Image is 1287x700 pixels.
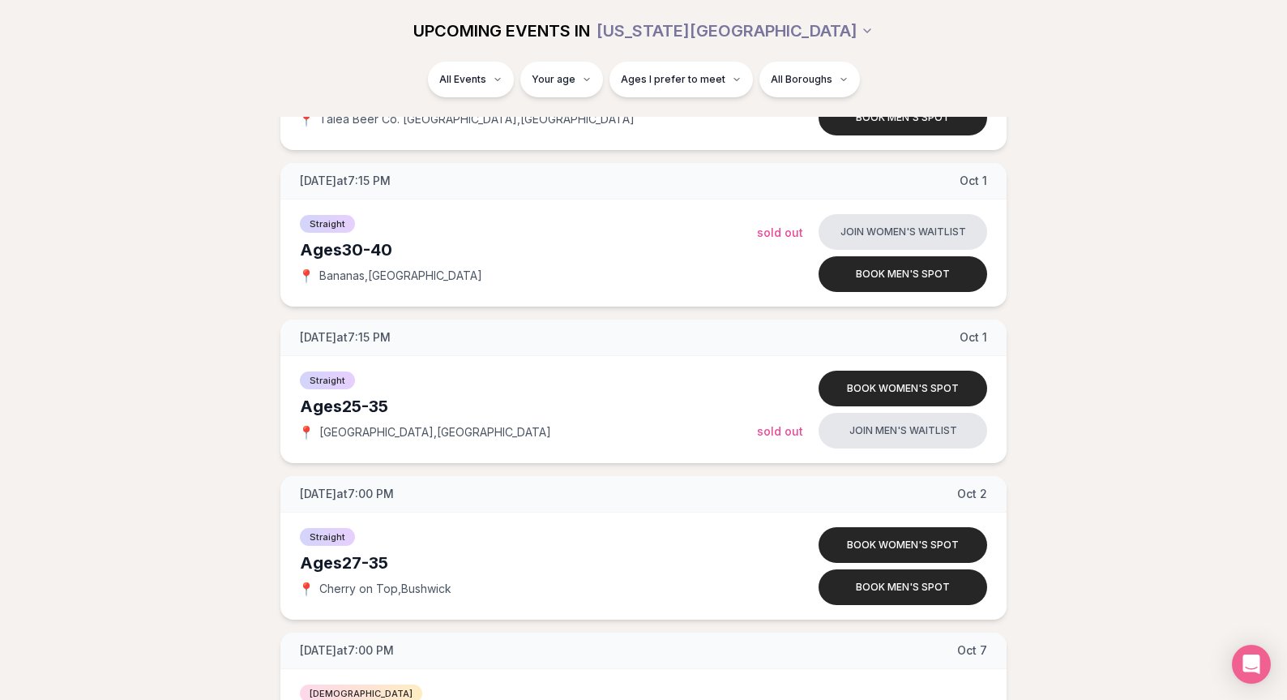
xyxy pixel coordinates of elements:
div: Ages 30-40 [300,238,757,261]
span: UPCOMING EVENTS IN [413,19,590,42]
span: Oct 7 [957,642,987,659]
span: Cherry on Top , Bushwick [319,581,451,597]
span: Oct 1 [960,173,987,189]
span: Talea Beer Co. [GEOGRAPHIC_DATA] , [GEOGRAPHIC_DATA] [319,111,635,127]
span: Straight [300,371,355,389]
button: Book women's spot [819,527,987,563]
span: 📍 [300,269,313,282]
button: Book men's spot [819,256,987,292]
button: [US_STATE][GEOGRAPHIC_DATA] [596,13,874,49]
span: [DATE] at 7:15 PM [300,173,391,189]
button: Book women's spot [819,371,987,406]
span: 📍 [300,113,313,126]
span: Your age [532,73,575,86]
span: All Events [439,73,486,86]
button: Join women's waitlist [819,214,987,250]
span: Oct 1 [960,329,987,346]
span: Sold Out [757,424,803,438]
div: Ages 27-35 [300,552,757,574]
span: Straight [300,215,355,233]
span: Straight [300,528,355,546]
button: Book men's spot [819,100,987,135]
button: Ages I prefer to meet [609,62,753,97]
span: All Boroughs [771,73,832,86]
button: Your age [520,62,603,97]
span: Oct 2 [957,486,987,502]
span: [DATE] at 7:15 PM [300,329,391,346]
button: All Events [428,62,514,97]
button: Book men's spot [819,569,987,605]
span: Ages I prefer to meet [621,73,725,86]
span: Bananas , [GEOGRAPHIC_DATA] [319,268,482,284]
span: [DATE] at 7:00 PM [300,642,394,659]
button: All Boroughs [759,62,860,97]
div: Ages 25-35 [300,395,757,418]
span: 📍 [300,582,313,595]
span: Sold Out [757,225,803,239]
span: [DATE] at 7:00 PM [300,486,394,502]
span: 📍 [300,426,313,439]
span: [GEOGRAPHIC_DATA] , [GEOGRAPHIC_DATA] [319,424,551,440]
button: Join men's waitlist [819,413,987,449]
div: Open Intercom Messenger [1232,645,1271,684]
